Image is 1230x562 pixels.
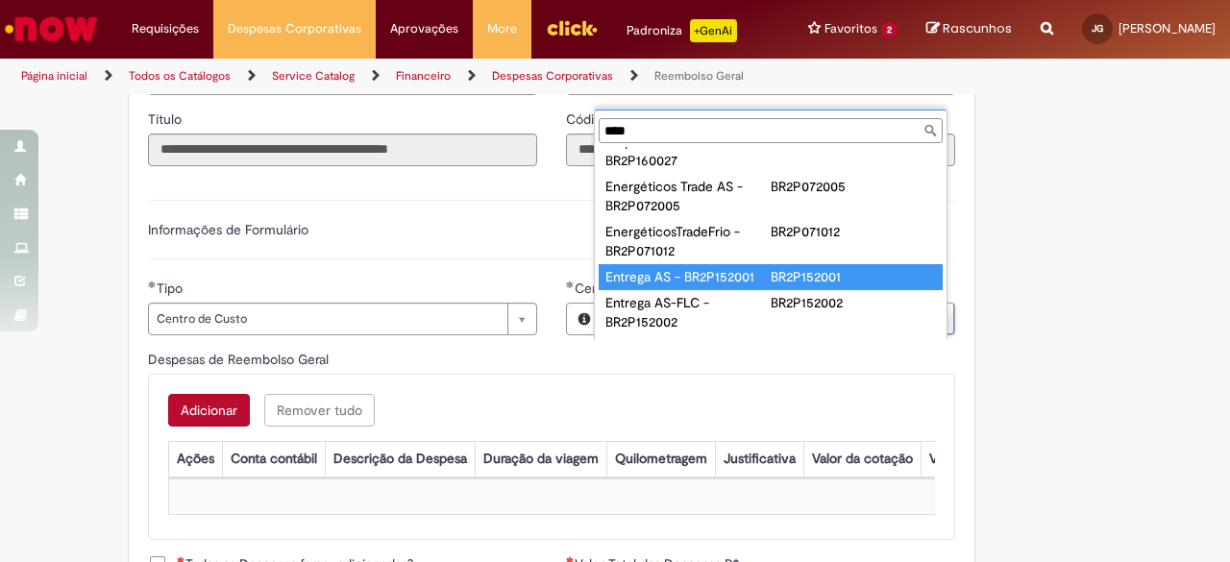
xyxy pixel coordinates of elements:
div: EnergéticosTradeFrio - BR2P071012 [605,222,771,260]
div: BR2P152002 [771,293,936,312]
div: BR2P072005 [771,177,936,196]
div: Empilhadeira-CDD - BR2P160027 [605,132,771,170]
div: Energéticos Trade AS - BR2P072005 [605,177,771,215]
div: BR2P152001 [771,267,936,286]
div: BR2P071012 [771,222,936,241]
ul: Centro de Custo [595,147,947,339]
div: Entrega AS - BR2P152001 [605,267,771,286]
div: Entrega Rota - BR2P151001 [605,338,771,357]
div: Entrega AS-FLC - BR2P152002 [605,293,771,331]
div: BR2P151001 [771,338,936,357]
